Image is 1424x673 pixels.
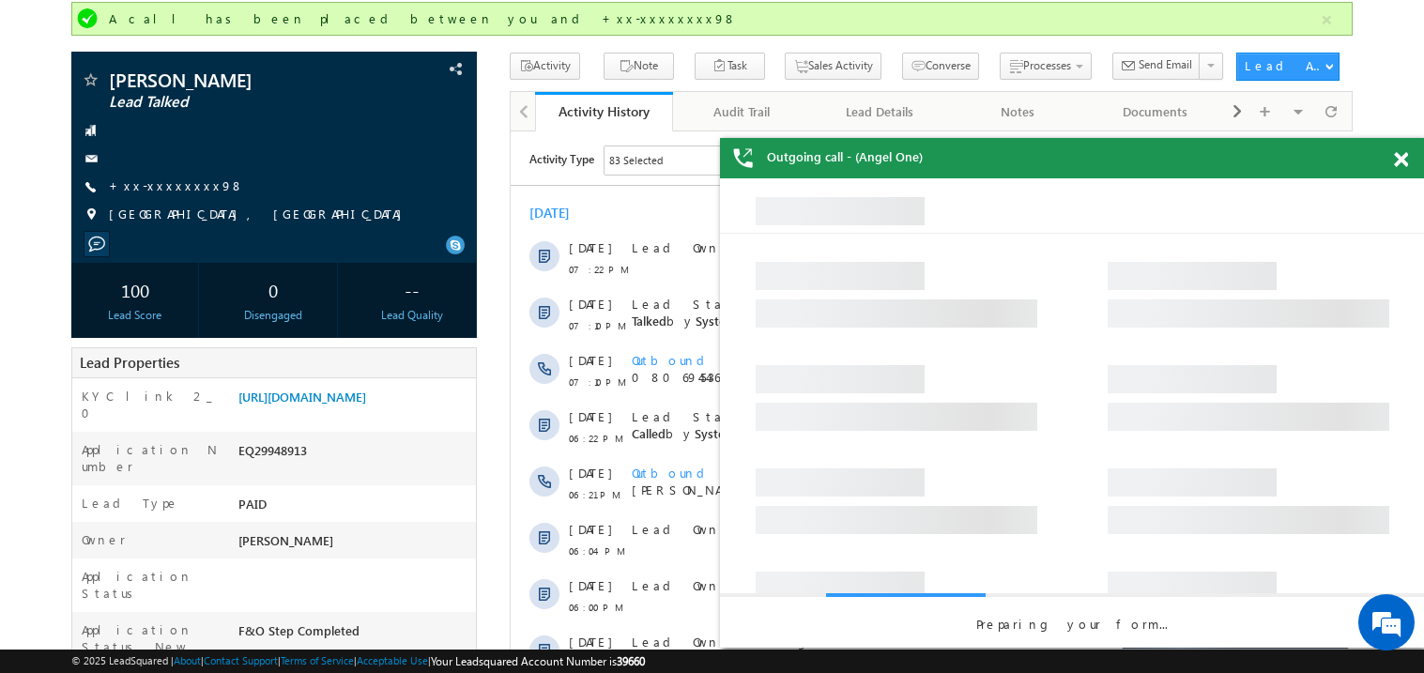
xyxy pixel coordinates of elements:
span: [DATE] [58,390,100,406]
button: Lead Actions [1236,53,1340,81]
span: 06:21 PM [58,355,115,372]
span: Outbound Call [121,333,284,349]
textarea: Type your message and hit 'Enter' [24,174,343,512]
span: +50 [787,229,814,252]
img: d_60004797649_company_0_60004797649 [32,99,79,123]
a: Acceptable Use [357,654,428,666]
div: Lead Score [76,307,194,324]
div: Lead Quality [353,307,471,324]
span: [PERSON_NAME] [622,446,717,462]
label: Lead Type [82,495,179,512]
span: © 2025 LeadSquared | | | | | [71,652,645,670]
a: +xx-xxxxxxxx98 [109,177,244,193]
span: [PERSON_NAME] [109,70,360,89]
span: Lead Owner changed from to by . [121,446,720,462]
button: Activity [510,53,580,80]
span: [PERSON_NAME] [384,446,479,462]
span: Your Leadsquared Account Number is [431,654,645,668]
span: [DATE] [58,502,100,519]
span: 39660 [617,654,645,668]
span: Lead Owner changed from to by . [121,390,720,405]
span: Lead Source changed from to by . [121,566,626,582]
button: Sales Activity [785,53,881,80]
span: Failed to place a call from [PERSON_NAME] through 08069454360. [121,333,629,366]
span: System [185,181,226,197]
span: Lead Stage changed from to by through [121,164,504,197]
span: System [164,519,206,535]
span: Lead Called [121,277,529,310]
span: Activity Type [19,14,84,42]
span: [DATE] [58,277,100,294]
a: Lead Details [811,92,949,131]
div: 0 [214,272,332,307]
span: [PERSON_NAME] [622,108,717,124]
span: Lead Properties [80,353,179,372]
div: Lead Details [826,100,932,123]
span: 06:04 PM [58,411,115,428]
button: Note [604,53,674,80]
span: +50 [787,342,814,364]
span: [PERSON_NAME] [498,446,593,462]
button: Converse [902,53,979,80]
div: A call has been placed between you and +xx-xxxxxxxx98 [109,10,1319,27]
div: Lead Actions [1245,57,1324,74]
div: Activity History [549,102,659,120]
span: 05:46 PM [58,524,115,558]
span: [PERSON_NAME] [238,532,333,548]
span: 06:22 PM [58,298,115,315]
span: 05:25 PM [58,588,115,604]
span: Automation [290,181,382,197]
span: [DATE] [58,446,100,463]
div: Disengaged [214,307,332,324]
a: About [174,654,201,666]
label: Application Status New [82,621,219,655]
span: Automation [454,519,546,535]
div: Documents [1102,100,1208,123]
span: [PERSON_NAME] [384,108,479,124]
span: 06:00 PM [58,467,115,484]
span: Processes [1023,58,1071,72]
label: Application Number [82,441,219,475]
a: [URL][DOMAIN_NAME] [238,389,366,405]
a: Activity History [535,92,673,131]
span: 07:10 PM [58,242,115,259]
div: 83 Selected [99,21,152,38]
span: [DATE] [58,108,100,125]
span: [PERSON_NAME] [498,108,593,124]
div: Audit Trail [688,100,794,123]
div: Sales Activity,Email Bounced,Email Link Clicked,Email Marked Spam,Email Opened & 78 more.. [94,15,235,43]
span: Lead Owner changed from to by . [121,108,720,124]
span: [DATE] [58,164,100,181]
a: Documents [1087,92,1225,131]
div: Chat with us now [98,99,315,123]
span: Time [283,14,308,42]
span: [PERSON_NAME] [498,390,593,405]
div: Minimize live chat window [308,9,353,54]
span: Send Email [1139,56,1192,73]
span: [PERSON_NAME] [225,519,320,535]
span: Empty [402,566,438,582]
span: Lead Talked [121,164,504,197]
span: [DATE] [58,566,100,583]
span: 07:22 PM [58,130,115,146]
span: Lead Talked [109,93,360,112]
span: Outbound Call [121,221,284,237]
a: Notes [949,92,1087,131]
a: Contact Support [204,654,278,666]
label: Owner [82,531,126,548]
span: Lead Owner changed from to by through . [121,502,549,535]
span: 07:10 PM [58,186,115,203]
a: Terms of Service [281,654,354,666]
div: 100 [76,272,194,307]
button: Send Email [1112,53,1201,80]
span: [PERSON_NAME] [622,390,717,405]
div: PAID [234,495,476,521]
span: System [582,566,623,582]
span: apple search ads [458,566,553,582]
span: Lead Generated [394,277,483,293]
label: Application Status [82,568,219,602]
span: [DATE] [58,333,100,350]
div: F&O Step Completed [234,621,476,648]
span: Lead Stage changed from to by through [121,277,529,310]
span: Was called by [PERSON_NAME] through 08069454360. Duration:18 seconds. [121,221,682,253]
